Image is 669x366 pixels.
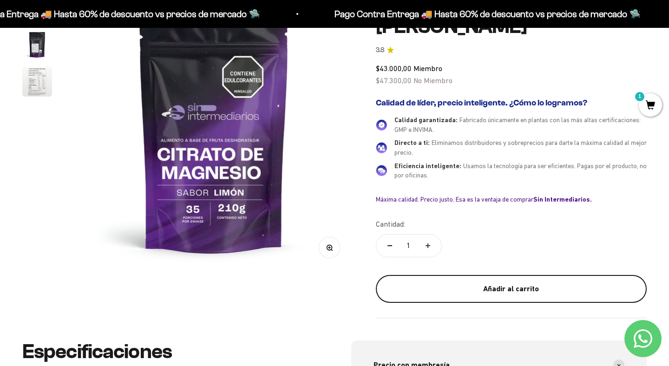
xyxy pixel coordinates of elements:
[394,139,647,156] span: Eliminamos distribuidores y sobreprecios para darte la máxima calidad al mejor precio.
[331,7,637,21] p: Pago Contra Entrega 🚚 Hasta 60% de descuento vs precios de mercado 🛸
[22,30,52,59] img: Citrato de Magnesio - Sabor Limón
[413,64,442,72] span: Miembro
[376,45,647,55] a: 3.83.8 de 5.0 estrellas
[376,195,647,203] div: Máxima calidad. Precio justo. Esa es la ventaja de comprar
[394,139,430,146] span: Directo a ti:
[533,196,592,203] b: Sin Intermediarios.
[376,142,387,153] img: Directo a ti
[376,218,405,230] label: Cantidad:
[376,275,647,303] button: Añadir al carrito
[22,340,318,363] h2: Especificaciones
[394,283,628,295] div: Añadir al carrito
[414,235,441,257] button: Aumentar cantidad
[22,67,52,99] button: Ir al artículo 3
[22,30,52,62] button: Ir al artículo 2
[394,116,641,133] span: Fabricado únicamente en plantas con las más altas certificaciones: GMP e INVIMA.
[22,67,52,97] img: Citrato de Magnesio - Sabor Limón
[394,116,458,124] span: Calidad garantizada:
[639,101,662,111] a: 1
[376,235,403,257] button: Reducir cantidad
[376,76,412,85] span: $47.300,00
[376,45,384,55] span: 3.8
[376,98,647,108] h2: Calidad de líder, precio inteligente. ¿Cómo lo logramos?
[376,64,412,72] span: $43.000,00
[394,162,461,170] span: Eficiencia inteligente:
[394,162,647,179] span: Usamos la tecnología para ser eficientes. Pagas por el producto, no por oficinas.
[413,76,453,85] span: No Miembro
[634,91,645,102] mark: 1
[376,119,387,131] img: Calidad garantizada
[376,165,387,176] img: Eficiencia inteligente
